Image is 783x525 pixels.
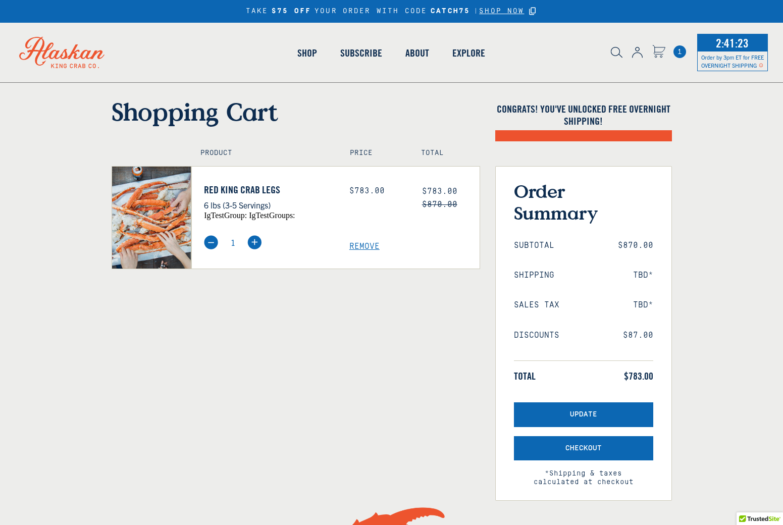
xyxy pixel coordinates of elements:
[514,370,536,382] span: Total
[5,23,119,82] img: Alaskan King Crab Co. logo
[618,241,653,250] span: $870.00
[652,45,665,60] a: Cart
[394,24,441,82] a: About
[713,33,751,53] span: 2:41:23
[350,149,399,157] h4: Price
[570,410,597,419] span: Update
[514,402,653,427] button: Update
[514,180,653,224] h3: Order Summary
[514,241,554,250] span: Subtotal
[495,103,672,127] h4: Congrats! You've unlocked FREE OVERNIGHT SHIPPING!
[759,62,763,69] span: Shipping Notice Icon
[204,211,247,220] span: igTestGroup:
[431,7,470,16] strong: CATCH75
[632,47,643,58] img: account
[200,149,328,157] h4: Product
[514,436,653,461] button: Checkout
[422,187,457,196] span: $783.00
[272,7,311,16] strong: $75 OFF
[611,47,622,58] img: search
[565,444,602,453] span: Checkout
[249,211,295,220] span: igTestGroups:
[246,6,538,17] div: TAKE YOUR ORDER WITH CODE |
[673,45,686,58] span: 1
[204,235,218,249] img: minus
[349,242,480,251] a: Remove
[204,184,334,196] a: Red King Crab Legs
[112,97,480,126] h1: Shopping Cart
[349,186,407,196] div: $783.00
[422,200,457,209] s: $870.00
[112,167,191,269] img: Red King Crab Legs - 6 lbs (3-5 Servings)
[701,54,764,69] span: Order by 3pm ET for FREE OVERNIGHT SHIPPING
[514,271,554,280] span: Shipping
[479,7,524,15] span: SHOP NOW
[514,460,653,487] span: *Shipping & taxes calculated at checkout
[204,198,334,212] p: 6 lbs (3-5 Servings)
[479,7,524,16] a: SHOP NOW
[623,331,653,340] span: $87.00
[514,300,559,310] span: Sales Tax
[247,235,262,249] img: plus
[286,24,329,82] a: Shop
[624,370,653,382] span: $783.00
[441,24,497,82] a: Explore
[514,331,559,340] span: Discounts
[329,24,394,82] a: Subscribe
[421,149,471,157] h4: Total
[673,45,686,58] a: Cart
